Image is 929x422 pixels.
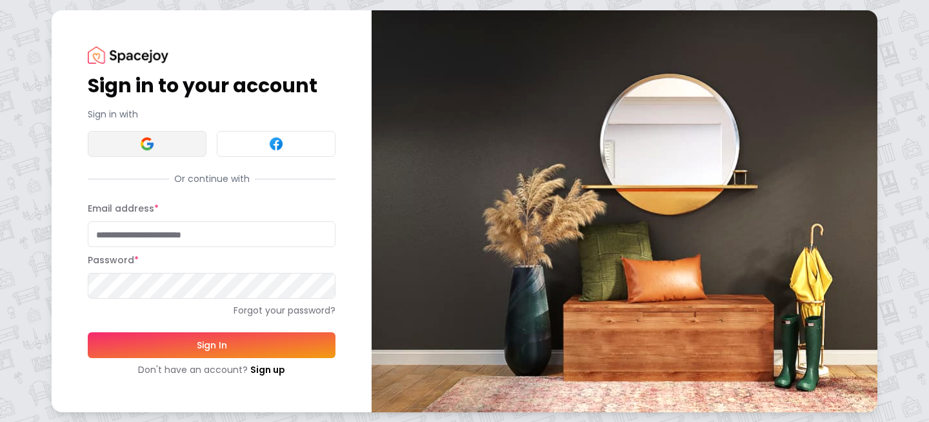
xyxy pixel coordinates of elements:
[268,136,284,152] img: Facebook signin
[88,254,139,266] label: Password
[169,172,255,185] span: Or continue with
[139,136,155,152] img: Google signin
[88,304,335,317] a: Forgot your password?
[372,10,877,412] img: banner
[88,108,335,121] p: Sign in with
[88,332,335,358] button: Sign In
[88,74,335,97] h1: Sign in to your account
[88,46,168,64] img: Spacejoy Logo
[88,363,335,376] div: Don't have an account?
[250,363,285,376] a: Sign up
[88,202,159,215] label: Email address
